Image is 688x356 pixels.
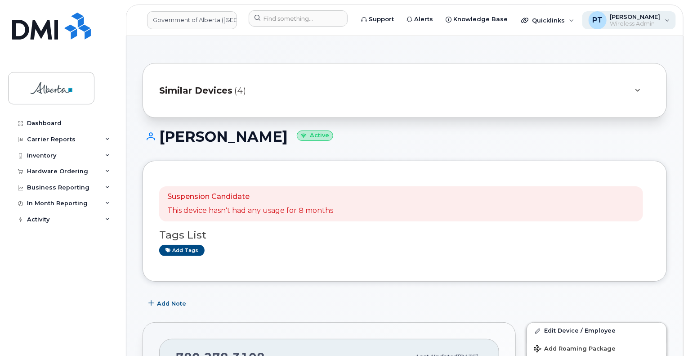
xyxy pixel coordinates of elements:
p: This device hasn't had any usage for 8 months [167,206,333,216]
span: Add Roaming Package [534,345,616,354]
small: Active [297,131,333,141]
a: Add tags [159,245,205,256]
button: Add Note [143,295,194,311]
span: Similar Devices [159,84,232,97]
h3: Tags List [159,230,650,241]
a: Edit Device / Employee [527,323,666,339]
span: Add Note [157,299,186,308]
h1: [PERSON_NAME] [143,129,667,144]
span: (4) [234,84,246,97]
p: Suspension Candidate [167,192,333,202]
